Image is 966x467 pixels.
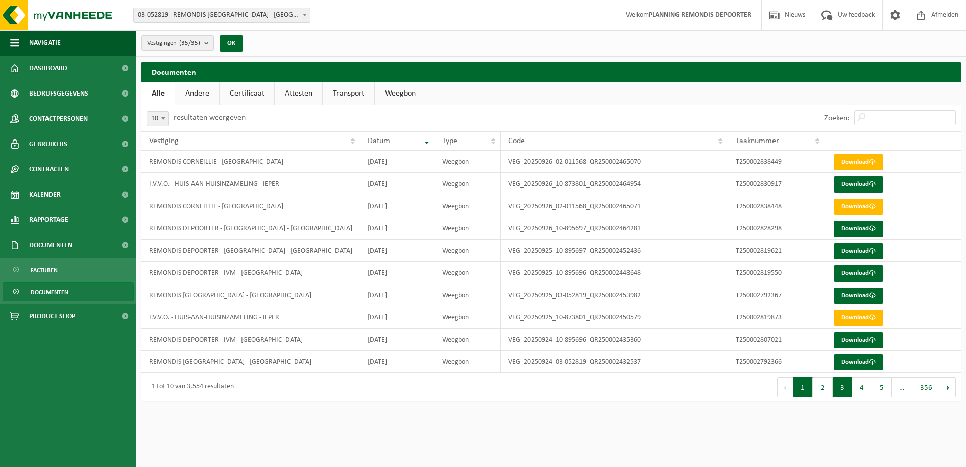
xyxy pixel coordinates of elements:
[508,137,525,145] span: Code
[501,329,728,351] td: VEG_20250924_10-895696_QR250002435360
[141,82,175,105] a: Alle
[434,329,500,351] td: Weegbon
[834,243,883,259] a: Download
[141,306,360,329] td: I.V.V.O. - HUIS-AAN-HUISINZAMELING - IEPER
[220,82,274,105] a: Certificaat
[501,217,728,240] td: VEG_20250926_10-895697_QR250002464281
[141,351,360,373] td: REMONDIS [GEOGRAPHIC_DATA] - [GEOGRAPHIC_DATA]
[31,261,58,280] span: Facturen
[777,377,793,397] button: Previous
[360,306,434,329] td: [DATE]
[728,151,825,173] td: T250002838449
[147,112,168,126] span: 10
[375,82,426,105] a: Weegbon
[834,199,883,215] a: Download
[834,154,883,170] a: Download
[813,377,833,397] button: 2
[834,221,883,237] a: Download
[728,240,825,262] td: T250002819621
[29,131,67,157] span: Gebruikers
[134,8,310,22] span: 03-052819 - REMONDIS WEST-VLAANDEREN - OOSTENDE
[360,351,434,373] td: [DATE]
[147,378,234,396] div: 1 tot 10 van 3,554 resultaten
[29,182,61,207] span: Kalender
[31,283,68,302] span: Documenten
[501,195,728,217] td: VEG_20250926_02-011568_QR250002465071
[141,240,360,262] td: REMONDIS DEPOORTER - [GEOGRAPHIC_DATA] - [GEOGRAPHIC_DATA]
[434,217,500,240] td: Weegbon
[834,288,883,304] a: Download
[442,137,457,145] span: Type
[29,232,72,258] span: Documenten
[501,306,728,329] td: VEG_20250925_10-873801_QR250002450579
[175,82,219,105] a: Andere
[728,351,825,373] td: T250002792366
[501,151,728,173] td: VEG_20250926_02-011568_QR250002465070
[912,377,940,397] button: 356
[147,111,169,126] span: 10
[141,262,360,284] td: REMONDIS DEPOORTER - IVM - [GEOGRAPHIC_DATA]
[434,240,500,262] td: Weegbon
[434,284,500,306] td: Weegbon
[892,377,912,397] span: …
[133,8,310,23] span: 03-052819 - REMONDIS WEST-VLAANDEREN - OOSTENDE
[649,11,751,19] strong: PLANNING REMONDIS DEPOORTER
[141,151,360,173] td: REMONDIS CORNEILLIE - [GEOGRAPHIC_DATA]
[434,351,500,373] td: Weegbon
[360,329,434,351] td: [DATE]
[360,151,434,173] td: [DATE]
[360,240,434,262] td: [DATE]
[501,284,728,306] td: VEG_20250925_03-052819_QR250002453982
[834,176,883,193] a: Download
[728,195,825,217] td: T250002838448
[29,207,68,232] span: Rapportage
[220,35,243,52] button: OK
[3,260,134,279] a: Facturen
[174,114,246,122] label: resultaten weergeven
[141,62,961,81] h2: Documenten
[872,377,892,397] button: 5
[434,151,500,173] td: Weegbon
[29,304,75,329] span: Product Shop
[141,217,360,240] td: REMONDIS DEPOORTER - [GEOGRAPHIC_DATA] - [GEOGRAPHIC_DATA]
[3,282,134,301] a: Documenten
[501,262,728,284] td: VEG_20250925_10-895696_QR250002448648
[434,195,500,217] td: Weegbon
[728,173,825,195] td: T250002830917
[29,56,67,81] span: Dashboard
[501,173,728,195] td: VEG_20250926_10-873801_QR250002464954
[360,284,434,306] td: [DATE]
[852,377,872,397] button: 4
[141,173,360,195] td: I.V.V.O. - HUIS-AAN-HUISINZAMELING - IEPER
[728,329,825,351] td: T250002807021
[434,173,500,195] td: Weegbon
[728,217,825,240] td: T250002828298
[834,354,883,370] a: Download
[940,377,956,397] button: Next
[834,265,883,282] a: Download
[29,81,88,106] span: Bedrijfsgegevens
[323,82,374,105] a: Transport
[29,30,61,56] span: Navigatie
[141,35,214,51] button: Vestigingen(35/35)
[736,137,779,145] span: Taaknummer
[834,332,883,348] a: Download
[368,137,390,145] span: Datum
[728,284,825,306] td: T250002792367
[29,106,88,131] span: Contactpersonen
[434,262,500,284] td: Weegbon
[149,137,179,145] span: Vestiging
[833,377,852,397] button: 3
[824,114,849,122] label: Zoeken:
[501,240,728,262] td: VEG_20250925_10-895697_QR250002452436
[141,284,360,306] td: REMONDIS [GEOGRAPHIC_DATA] - [GEOGRAPHIC_DATA]
[793,377,813,397] button: 1
[434,306,500,329] td: Weegbon
[728,262,825,284] td: T250002819550
[360,262,434,284] td: [DATE]
[501,351,728,373] td: VEG_20250924_03-052819_QR250002432537
[834,310,883,326] a: Download
[728,306,825,329] td: T250002819873
[360,195,434,217] td: [DATE]
[360,173,434,195] td: [DATE]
